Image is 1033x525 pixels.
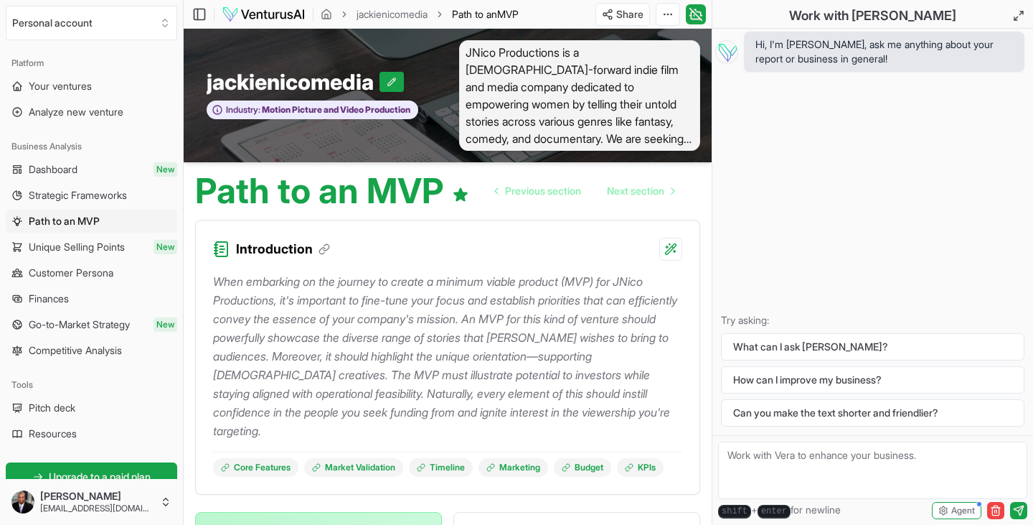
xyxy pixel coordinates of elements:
[607,184,664,198] span: Next section
[29,214,100,228] span: Path to an MVP
[29,343,122,358] span: Competitive Analysis
[321,7,519,22] nav: breadcrumb
[789,6,956,26] h2: Work with [PERSON_NAME]
[236,239,330,259] h3: Introduction
[6,313,177,336] a: Go-to-Market StrategyNew
[6,422,177,445] a: Resources
[6,75,177,98] a: Your ventures
[207,69,379,95] span: jackienicomedia
[226,104,260,116] span: Industry:
[6,101,177,124] a: Analyze new venture
[6,463,177,491] a: Upgrade to a paid plan
[452,7,519,22] span: Path to anMVP
[616,7,643,22] span: Share
[721,366,1024,394] button: How can I improve my business?
[49,470,151,484] span: Upgrade to a paid plan
[758,505,791,519] kbd: enter
[595,3,650,26] button: Share
[755,37,1013,66] span: Hi, I'm [PERSON_NAME], ask me anything about your report or business in general!
[6,236,177,259] a: Unique Selling PointsNew
[6,339,177,362] a: Competitive Analysis
[154,240,177,254] span: New
[222,6,306,23] img: logo
[409,458,473,477] a: Timeline
[505,184,581,198] span: Previous section
[721,313,1024,327] p: Try asking:
[29,427,77,441] span: Resources
[715,40,738,63] img: Vera
[40,490,154,503] span: [PERSON_NAME]
[6,396,177,419] a: Pitch deck
[29,105,123,119] span: Analyze new venture
[154,317,177,332] span: New
[213,272,682,440] p: When embarking on the journey to create a minimum viable product (MVP) for JNico Productions, it'...
[459,40,700,151] span: JNico Productions is a [DEMOGRAPHIC_DATA]-forward indie film and media company dedicated to empow...
[721,333,1024,361] button: What can I ask [PERSON_NAME]?
[29,240,125,254] span: Unique Selling Points
[29,188,127,203] span: Strategic Frameworks
[452,8,497,20] span: Path to an
[357,7,428,22] a: jackienicomedia
[6,261,177,284] a: Customer Persona
[617,458,664,477] a: KPIs
[154,162,177,177] span: New
[40,503,154,514] span: [EMAIL_ADDRESS][DOMAIN_NAME]
[260,104,410,116] span: Motion Picture and Video Production
[478,458,548,477] a: Marketing
[6,210,177,233] a: Path to an MVP
[721,399,1024,427] button: Can you make the text shorter and friendlier?
[6,135,177,158] div: Business Analysis
[554,458,611,477] a: Budget
[6,6,177,40] button: Select an organization
[11,491,34,514] img: ACg8ocLwB_HPXZ80M4xYJcdyrA9KikqQLRC5DJHlweoV-DGHuNVHAKY=s96-c
[213,458,298,477] a: Core Features
[207,101,418,120] button: Industry:Motion Picture and Video Production
[484,177,593,205] a: Go to previous page
[932,502,981,519] button: Agent
[29,162,77,177] span: Dashboard
[951,505,975,516] span: Agent
[29,292,69,306] span: Finances
[29,317,130,332] span: Go-to-Market Strategy
[6,52,177,75] div: Platform
[595,177,686,205] a: Go to next page
[29,266,113,280] span: Customer Persona
[6,373,177,396] div: Tools
[718,505,751,519] kbd: shift
[29,79,92,93] span: Your ventures
[718,503,841,519] span: + for newline
[6,485,177,519] button: [PERSON_NAME][EMAIL_ADDRESS][DOMAIN_NAME]
[195,174,469,208] h1: Path to an MVP
[6,184,177,207] a: Strategic Frameworks
[304,458,403,477] a: Market Validation
[484,177,686,205] nav: pagination
[29,401,75,415] span: Pitch deck
[6,158,177,181] a: DashboardNew
[6,287,177,310] a: Finances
